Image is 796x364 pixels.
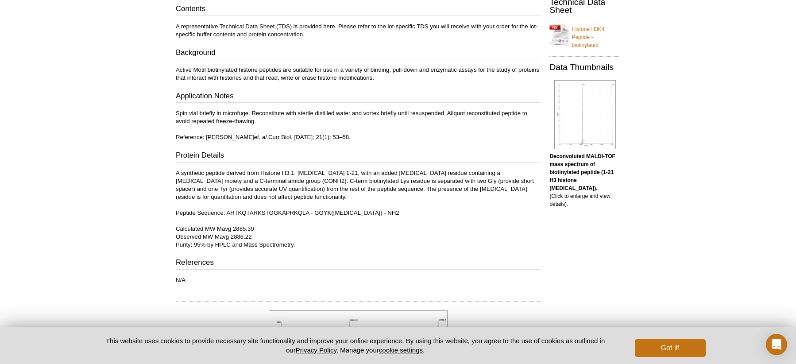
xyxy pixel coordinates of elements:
[176,23,541,39] p: A representative Technical Data Sheet (TDS) is provided here. Please refer to the lot-specific TD...
[176,66,541,82] p: Active Motif biotinylated histone peptides are suitable for use in a variety of binding, pull-dow...
[296,346,336,354] a: Privacy Policy
[176,91,541,103] h3: Application Notes
[549,20,620,49] a: Histone H3K4 Peptide - biotinylated
[549,63,620,71] h2: Data Thumbnails
[176,47,541,60] h3: Background
[176,4,541,16] h3: Contents
[635,339,706,357] button: Got it!
[176,150,541,163] h3: Protein Details
[90,336,620,355] p: This website uses cookies to provide necessary site functionality and improve your online experie...
[549,152,620,208] p: (Click to enlarge and view details).
[254,134,268,140] i: et. al.
[379,346,423,354] button: cookie settings
[554,80,616,149] img: Deconvoluted MALDI-TOF mass spectrum of biotinylated peptide (1-21 H3 histone amino acids).
[549,153,615,191] b: Deconvoluted MALDI-TOF mass spectrum of biotinylated peptide (1-21 H3 histone [MEDICAL_DATA]).
[176,109,541,141] p: Spin vial briefly in microfuge. Reconstitute with sterile distilled water and vortex briefly unti...
[176,257,541,270] h3: References
[176,169,541,249] p: A synthetic peptide derived from Histone H3.1, [MEDICAL_DATA] 1-21, with an added [MEDICAL_DATA] ...
[176,276,541,284] p: N/A
[766,334,787,355] div: Open Intercom Messenger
